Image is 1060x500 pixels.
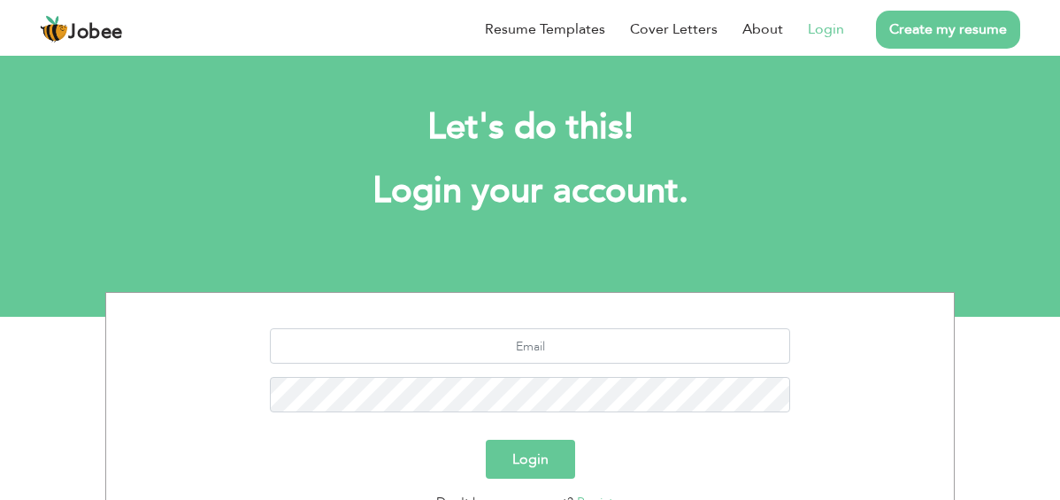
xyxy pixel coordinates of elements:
[270,328,791,364] input: Email
[234,168,826,214] h1: Login your account.
[40,15,68,43] img: jobee.io
[486,440,575,479] button: Login
[808,19,844,40] a: Login
[234,104,826,150] h2: Let's do this!
[742,19,783,40] a: About
[40,15,123,43] a: Jobee
[630,19,718,40] a: Cover Letters
[68,23,123,42] span: Jobee
[485,19,605,40] a: Resume Templates
[876,11,1020,49] a: Create my resume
